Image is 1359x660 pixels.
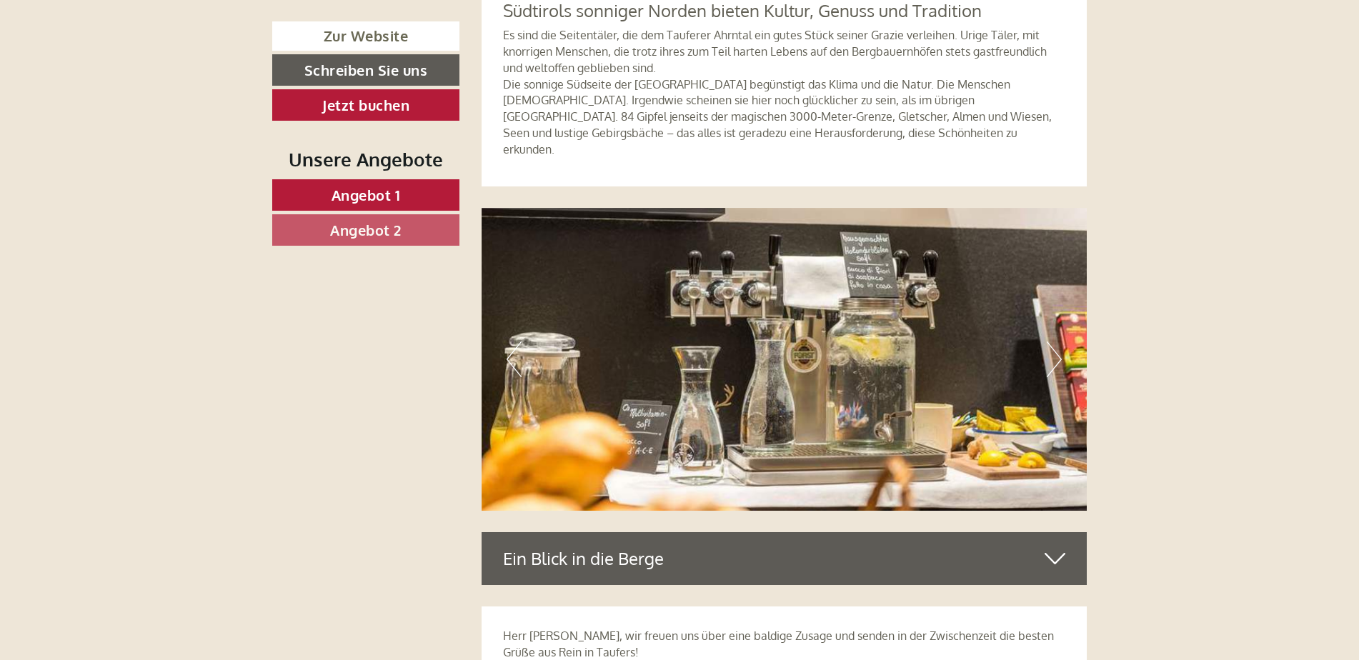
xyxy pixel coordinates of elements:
[272,54,459,86] a: Schreiben Sie uns
[507,341,522,377] button: Previous
[330,221,402,239] span: Angebot 2
[1047,341,1062,377] button: Next
[11,39,238,82] div: Guten Tag, wie können wir Ihnen helfen?
[467,370,563,401] button: Senden
[332,186,401,204] span: Angebot 1
[272,89,459,121] a: Jetzt buchen
[503,27,1066,158] p: Es sind die Seitentäler, die dem Tauferer Ahrntal ein gutes Stück seiner Grazie verleihen. Urige ...
[272,146,459,172] div: Unsere Angebote
[272,21,459,51] a: Zur Website
[503,1,1066,20] h3: Südtirols sonniger Norden bieten Kultur, Genuss und Tradition
[242,11,322,35] div: Mittwoch
[21,41,231,53] div: Berghotel Alpenrast
[21,69,231,79] small: 17:53
[482,532,1087,585] div: Ein Blick in die Berge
